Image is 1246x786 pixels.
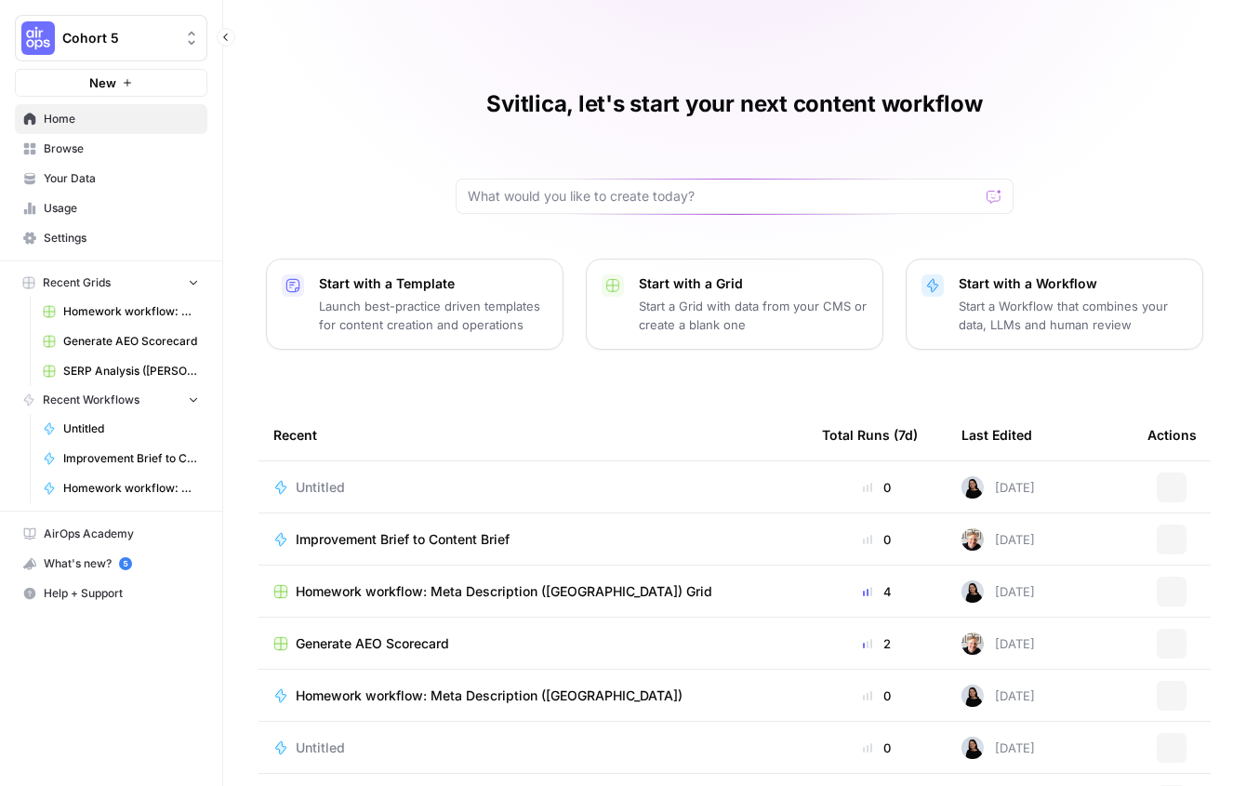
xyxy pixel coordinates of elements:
div: 0 [822,478,932,497]
div: [DATE] [961,580,1035,603]
img: vio31xwqbzqwqde1387k1bp3keqw [961,580,984,603]
button: Start with a TemplateLaunch best-practice driven templates for content creation and operations [266,259,563,350]
div: 0 [822,530,932,549]
button: Recent Workflows [15,386,207,414]
div: [DATE] [961,685,1035,707]
span: Untitled [296,478,345,497]
a: Improvement Brief to Content Brief [273,530,792,549]
button: Start with a GridStart a Grid with data from your CMS or create a blank one [586,259,883,350]
a: Generate AEO Scorecard [273,634,792,653]
div: [DATE] [961,737,1035,759]
span: Untitled [63,420,199,437]
span: Untitled [296,739,345,757]
button: What's new? 5 [15,549,207,579]
p: Start a Workflow that combines your data, LLMs and human review [959,297,1187,334]
div: 0 [822,739,932,757]
span: Generate AEO Scorecard [63,333,199,350]
span: Recent Workflows [43,392,139,408]
div: [DATE] [961,528,1035,551]
span: Homework workflow: Meta Description ([GEOGRAPHIC_DATA]) [296,686,683,705]
span: Your Data [44,170,199,187]
a: Untitled [273,739,792,757]
a: Home [15,104,207,134]
span: Cohort 5 [62,29,175,47]
p: Start with a Template [319,274,548,293]
span: Improvement Brief to Content Brief [296,530,510,549]
span: Homework workflow: Meta Description ([GEOGRAPHIC_DATA]) [63,480,199,497]
p: Start a Grid with data from your CMS or create a blank one [639,297,868,334]
button: Help + Support [15,579,207,608]
img: 2o0kkxn9fh134egdy59ddfshx893 [961,528,984,551]
a: Improvement Brief to Content Brief [34,444,207,473]
span: Settings [44,230,199,246]
span: Help + Support [44,585,199,602]
button: Start with a WorkflowStart a Workflow that combines your data, LLMs and human review [906,259,1203,350]
button: New [15,69,207,97]
img: vio31xwqbzqwqde1387k1bp3keqw [961,476,984,499]
button: Workspace: Cohort 5 [15,15,207,61]
a: Homework workflow: Meta Description ([GEOGRAPHIC_DATA]) [273,686,792,705]
span: Recent Grids [43,274,111,291]
h1: Svitlica, let's start your next content workflow [486,89,982,119]
span: Improvement Brief to Content Brief [63,450,199,467]
div: Actions [1147,409,1197,460]
span: Browse [44,140,199,157]
button: Recent Grids [15,269,207,297]
img: Cohort 5 Logo [21,21,55,55]
div: 0 [822,686,932,705]
a: Homework workflow: Meta Description ([GEOGRAPHIC_DATA]) Grid [273,582,792,601]
div: What's new? [16,550,206,578]
div: 2 [822,634,932,653]
a: Homework workflow: Meta Description ([GEOGRAPHIC_DATA]) [34,473,207,503]
a: Untitled [273,478,792,497]
a: SERP Analysis ([PERSON_NAME]) [34,356,207,386]
img: 2o0kkxn9fh134egdy59ddfshx893 [961,633,984,655]
span: Home [44,111,199,127]
a: Usage [15,193,207,223]
a: Browse [15,134,207,164]
a: Your Data [15,164,207,193]
p: Launch best-practice driven templates for content creation and operations [319,297,548,334]
span: Homework workflow: Meta Description ([GEOGRAPHIC_DATA]) Grid [296,582,712,601]
span: Homework workflow: Meta Description ([GEOGRAPHIC_DATA]) Grid [63,303,199,320]
input: What would you like to create today? [468,187,979,206]
div: Recent [273,409,792,460]
a: 5 [119,557,132,570]
span: AirOps Academy [44,526,199,542]
a: AirOps Academy [15,519,207,549]
span: Generate AEO Scorecard [296,634,449,653]
text: 5 [123,559,127,568]
p: Start with a Workflow [959,274,1187,293]
div: [DATE] [961,476,1035,499]
div: [DATE] [961,633,1035,655]
p: Start with a Grid [639,274,868,293]
span: New [89,73,116,92]
a: Untitled [34,414,207,444]
img: vio31xwqbzqwqde1387k1bp3keqw [961,737,984,759]
img: vio31xwqbzqwqde1387k1bp3keqw [961,685,984,707]
div: Total Runs (7d) [822,409,918,460]
a: Homework workflow: Meta Description ([GEOGRAPHIC_DATA]) Grid [34,297,207,326]
div: Last Edited [961,409,1032,460]
a: Settings [15,223,207,253]
span: SERP Analysis ([PERSON_NAME]) [63,363,199,380]
span: Usage [44,200,199,217]
div: 4 [822,582,932,601]
a: Generate AEO Scorecard [34,326,207,356]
